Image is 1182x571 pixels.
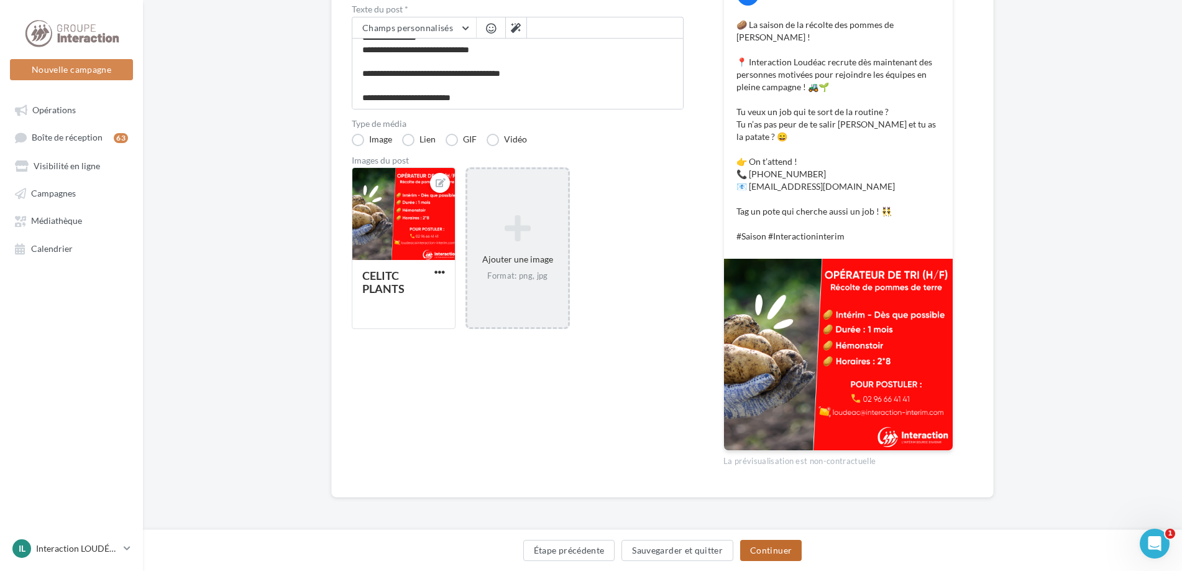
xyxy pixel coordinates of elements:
a: Opérations [7,98,135,121]
button: Étape précédente [523,540,615,561]
button: Champs personnalisés [352,17,476,39]
label: Image [352,134,392,146]
a: Visibilité en ligne [7,154,135,177]
div: Images du post [352,156,684,165]
a: Calendrier [7,237,135,259]
a: Boîte de réception63 [7,126,135,149]
a: IL Interaction LOUDÉAC [10,537,133,560]
span: Opérations [32,104,76,115]
span: Calendrier [31,243,73,254]
label: Type de média [352,119,684,128]
label: Vidéo [487,134,527,146]
a: Médiathèque [7,209,135,231]
span: 1 [1165,529,1175,539]
span: Champs personnalisés [362,22,453,33]
span: Boîte de réception [32,132,103,143]
div: La prévisualisation est non-contractuelle [723,451,953,467]
span: IL [19,542,25,555]
button: Continuer [740,540,802,561]
div: 63 [114,133,128,143]
span: Visibilité en ligne [34,160,100,171]
p: 🥔 La saison de la récolte des pommes de [PERSON_NAME] ! 📍 Interaction Loudéac recrute dès mainten... [736,19,940,243]
span: Campagnes [31,188,76,198]
button: Nouvelle campagne [10,59,133,80]
span: Médiathèque [31,216,82,226]
button: Sauvegarder et quitter [621,540,733,561]
p: Interaction LOUDÉAC [36,542,119,555]
label: Lien [402,134,436,146]
label: Texte du post * [352,5,684,14]
iframe: Intercom live chat [1140,529,1170,559]
a: Campagnes [7,182,135,204]
label: GIF [446,134,477,146]
div: CELITC PLANTS [362,269,405,295]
